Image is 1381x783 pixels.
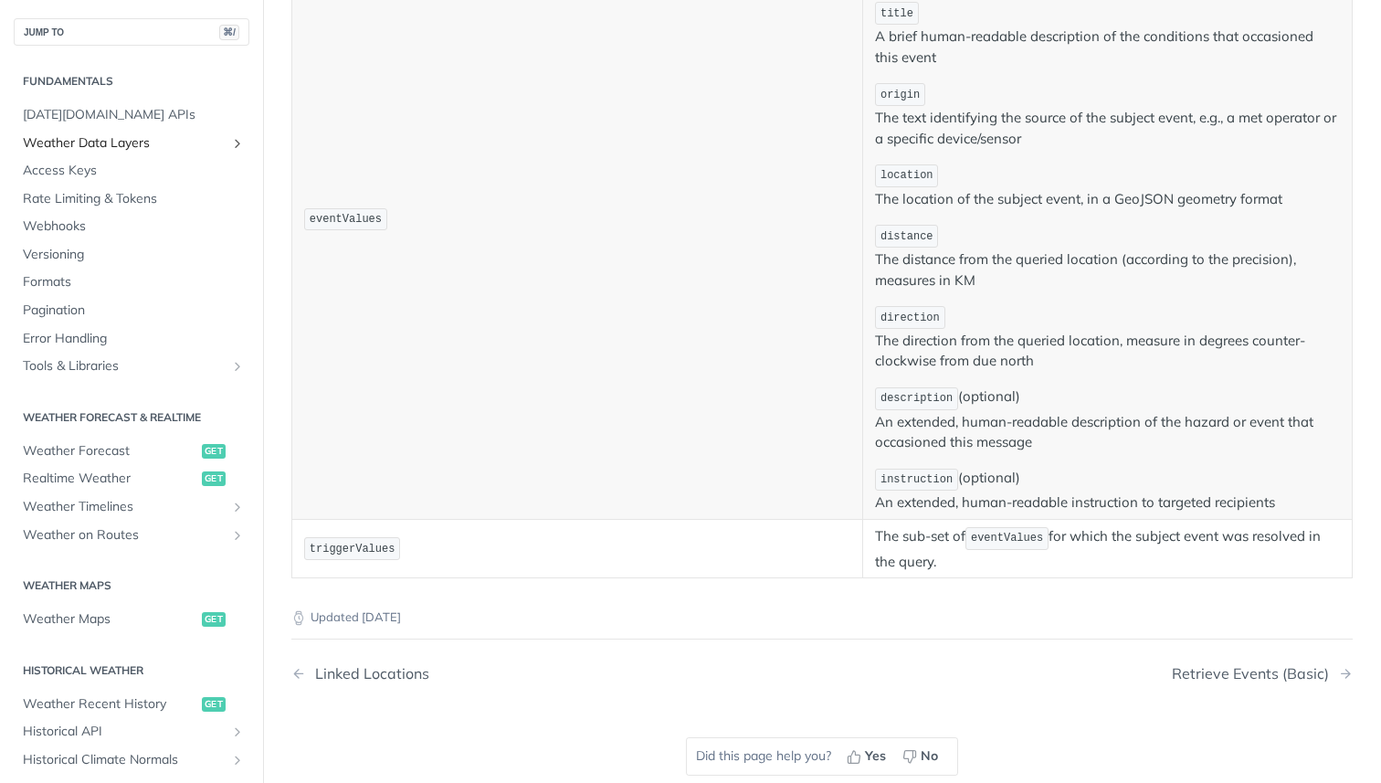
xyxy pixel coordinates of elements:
a: Weather Forecastget [14,438,249,465]
span: Weather Recent History [23,695,197,714]
div: Did this page help you? [686,737,958,776]
a: Access Keys [14,157,249,185]
button: Show subpages for Weather Timelines [230,500,245,514]
span: Weather Timelines [23,498,226,516]
span: get [202,612,226,627]
span: Weather on Routes [23,526,226,545]
p: (optional) An extended, human-readable instruction to targeted recipients [875,467,1340,513]
a: Rate Limiting & Tokens [14,185,249,213]
span: triggerValues [310,543,395,556]
span: Realtime Weather [23,470,197,488]
span: ⌘/ [219,25,239,40]
span: Historical Climate Normals [23,751,226,769]
span: [DATE][DOMAIN_NAME] APIs [23,106,245,124]
span: No [921,746,938,766]
h2: Weather Forecast & realtime [14,409,249,426]
a: Webhooks [14,213,249,240]
span: Historical API [23,723,226,741]
a: Realtime Weatherget [14,465,249,492]
span: eventValues [310,213,382,226]
button: Show subpages for Weather Data Layers [230,136,245,151]
p: (optional) An extended, human-readable description of the hazard or event that occasioned this me... [875,386,1340,453]
button: Show subpages for Historical Climate Normals [230,753,245,767]
span: Formats [23,273,245,291]
a: Previous Page: Linked Locations [291,665,746,682]
button: Show subpages for Weather on Routes [230,528,245,543]
a: Tools & LibrariesShow subpages for Tools & Libraries [14,353,249,380]
a: Weather on RoutesShow subpages for Weather on Routes [14,522,249,549]
h2: Weather Maps [14,577,249,594]
a: Weather Mapsget [14,606,249,633]
p: The distance from the queried location (according to the precision), measures in KM [875,223,1340,291]
a: Error Handling [14,325,249,353]
p: The location of the subject event, in a GeoJSON geometry format [875,163,1340,209]
a: Weather Data LayersShow subpages for Weather Data Layers [14,130,249,157]
a: Pagination [14,297,249,324]
span: Tools & Libraries [23,357,226,376]
span: Access Keys [23,162,245,180]
span: origin [880,89,920,101]
a: Next Page: Retrieve Events (Basic) [1172,665,1353,682]
span: description [880,392,953,405]
p: The text identifying the source of the subject event, e.g., a met operator or a specific device/s... [875,81,1340,149]
span: get [202,471,226,486]
button: Show subpages for Historical API [230,725,245,739]
a: Historical Climate NormalsShow subpages for Historical Climate Normals [14,746,249,774]
span: Webhooks [23,217,245,236]
span: get [202,444,226,459]
span: Error Handling [23,330,245,348]
span: title [880,7,913,20]
span: instruction [880,473,953,486]
p: The direction from the queried location, measure in degrees counter-clockwise from due north [875,304,1340,372]
span: Weather Maps [23,610,197,629]
span: Weather Forecast [23,442,197,460]
button: Yes [840,743,896,770]
nav: Pagination Controls [291,647,1353,701]
button: No [896,743,948,770]
div: Linked Locations [306,665,429,682]
span: Weather Data Layers [23,134,226,153]
a: Historical APIShow subpages for Historical API [14,718,249,746]
span: eventValues [971,532,1043,545]
button: JUMP TO⌘/ [14,18,249,46]
p: Updated [DATE] [291,608,1353,627]
p: The sub-set of for which the subject event was resolved in the query. [875,525,1340,572]
button: Show subpages for Tools & Libraries [230,359,245,374]
a: Formats [14,269,249,296]
span: Versioning [23,246,245,264]
span: direction [880,312,940,324]
span: location [880,169,933,182]
span: Rate Limiting & Tokens [23,190,245,208]
span: distance [880,230,933,243]
span: get [202,697,226,712]
span: Yes [865,746,886,766]
span: Pagination [23,302,245,320]
a: Weather TimelinesShow subpages for Weather Timelines [14,493,249,521]
a: Versioning [14,241,249,269]
h2: Historical Weather [14,662,249,679]
h2: Fundamentals [14,73,249,90]
a: [DATE][DOMAIN_NAME] APIs [14,101,249,129]
div: Retrieve Events (Basic) [1172,665,1338,682]
a: Weather Recent Historyget [14,691,249,718]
